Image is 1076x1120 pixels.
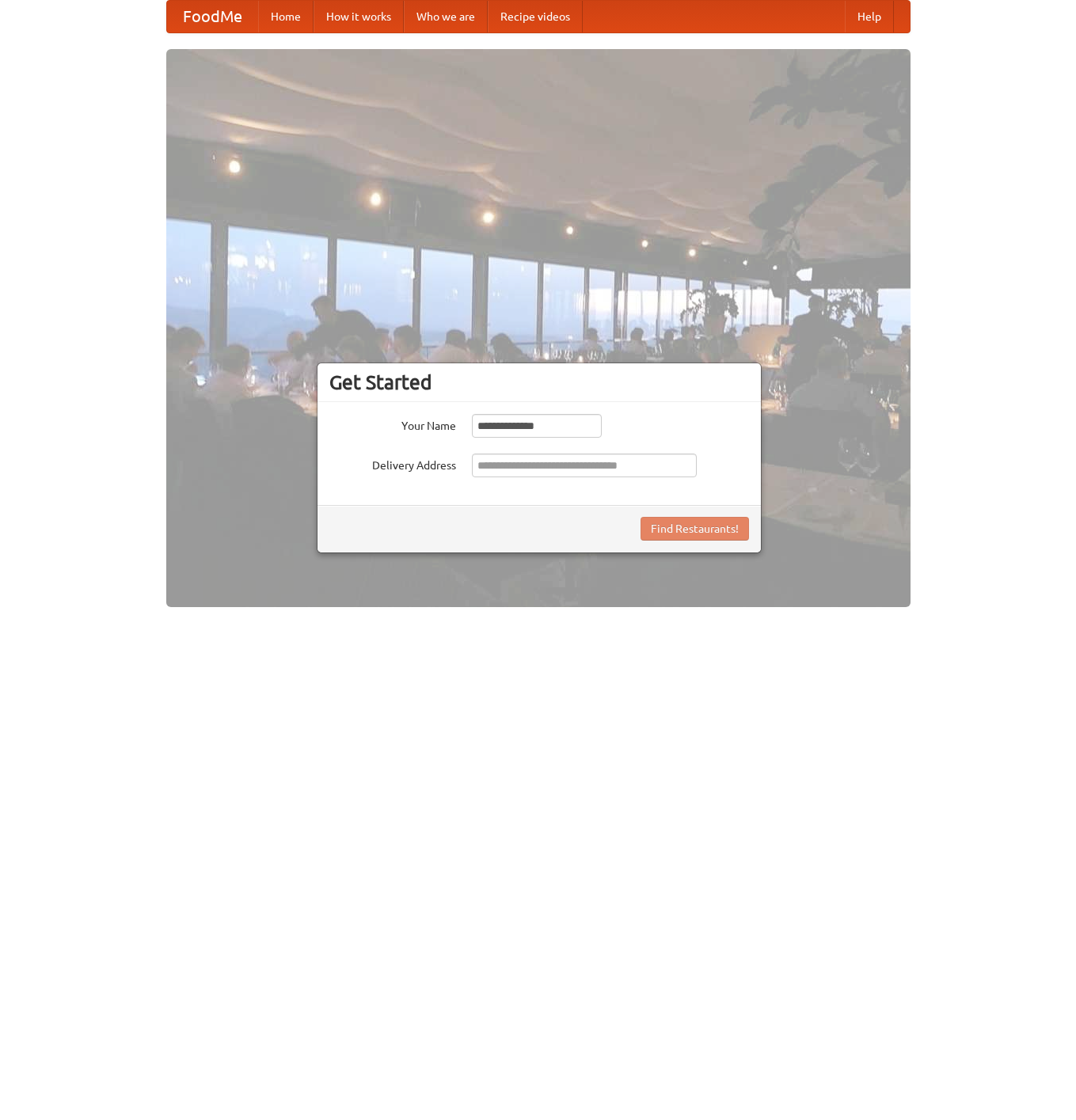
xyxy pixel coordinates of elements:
[329,454,456,473] label: Delivery Address
[845,1,894,32] a: Help
[329,414,456,434] label: Your Name
[404,1,488,32] a: Who we are
[258,1,314,32] a: Home
[488,1,583,32] a: Recipe videos
[329,370,749,394] h3: Get Started
[167,1,258,32] a: FoodMe
[314,1,404,32] a: How it works
[641,517,749,541] button: Find Restaurants!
